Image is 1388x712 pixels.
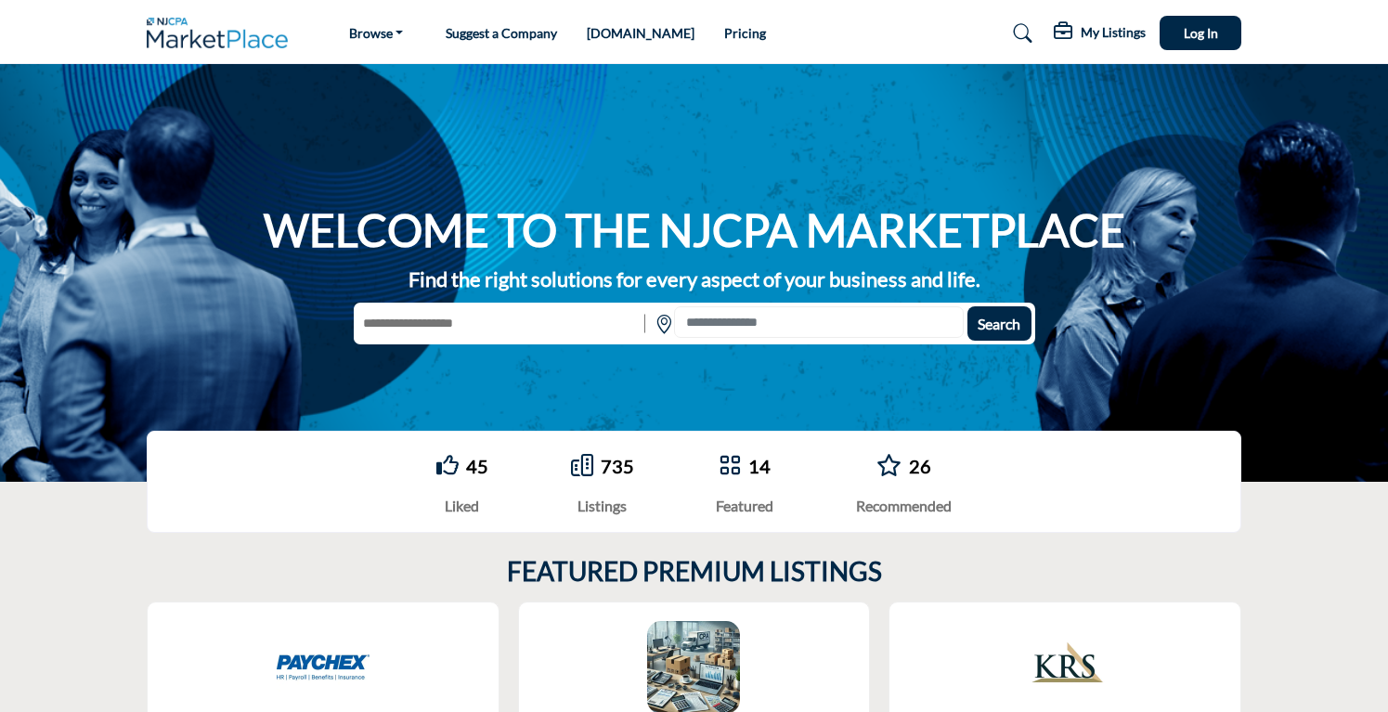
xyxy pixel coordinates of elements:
a: 14 [748,455,771,477]
a: [DOMAIN_NAME] [587,25,694,41]
div: My Listings [1054,22,1146,45]
a: Suggest a Company [446,25,557,41]
a: Search [995,19,1044,48]
a: Go to Featured [719,454,741,479]
h5: My Listings [1081,24,1146,41]
span: Search [978,315,1020,332]
a: Browse [336,20,417,46]
a: 45 [466,455,488,477]
a: Go to Recommended [876,454,902,479]
div: Listings [571,495,634,517]
h2: FEATURED PREMIUM LISTINGS [507,556,882,588]
a: 735 [601,455,634,477]
a: Pricing [724,25,766,41]
div: Featured [716,495,773,517]
img: Rectangle%203585.svg [640,306,650,341]
a: 26 [909,455,931,477]
img: Site Logo [147,18,297,48]
button: Log In [1160,16,1241,50]
button: Search [967,306,1031,341]
i: Go to Liked [436,454,459,476]
strong: Find the right solutions for every aspect of your business and life. [409,266,980,291]
div: Liked [436,495,488,517]
div: Recommended [856,495,952,517]
span: Log In [1184,25,1218,41]
h1: WELCOME TO THE NJCPA MARKETPLACE [264,201,1125,259]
